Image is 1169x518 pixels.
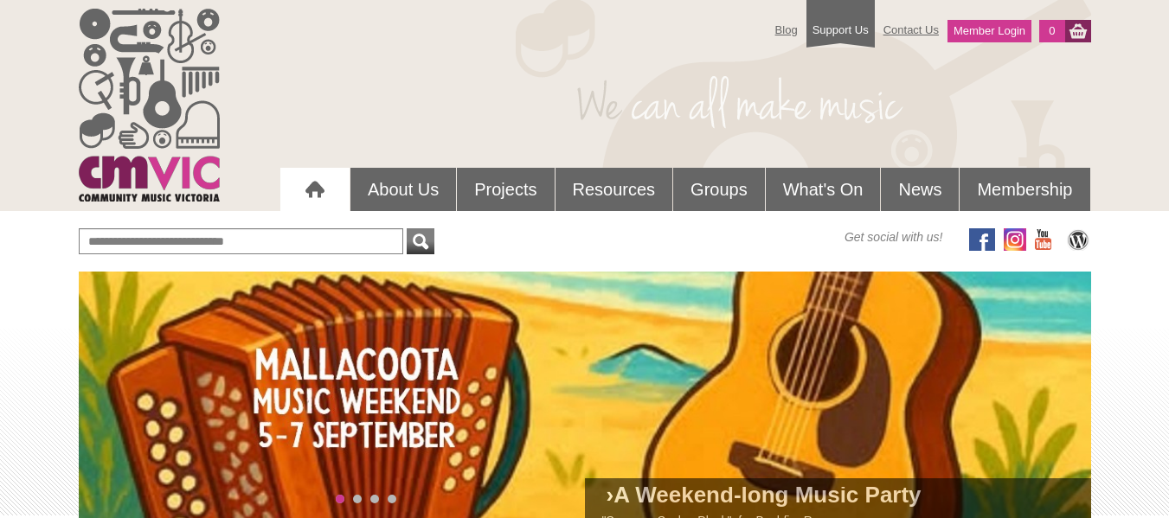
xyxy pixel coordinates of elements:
[875,15,947,45] a: Contact Us
[881,168,959,211] a: News
[79,9,220,201] img: cmvic_logo.png
[556,168,673,211] a: Resources
[602,487,1074,512] h2: ›
[673,168,765,211] a: Groups
[845,228,943,246] span: Get social with us!
[1065,228,1091,251] img: CMVic Blog
[457,168,554,211] a: Projects
[1004,228,1026,251] img: icon-instagram.png
[767,15,806,45] a: Blog
[1039,20,1064,42] a: 0
[960,168,1089,211] a: Membership
[766,168,881,211] a: What's On
[613,482,921,508] a: A Weekend-long Music Party
[947,20,1031,42] a: Member Login
[350,168,456,211] a: About Us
